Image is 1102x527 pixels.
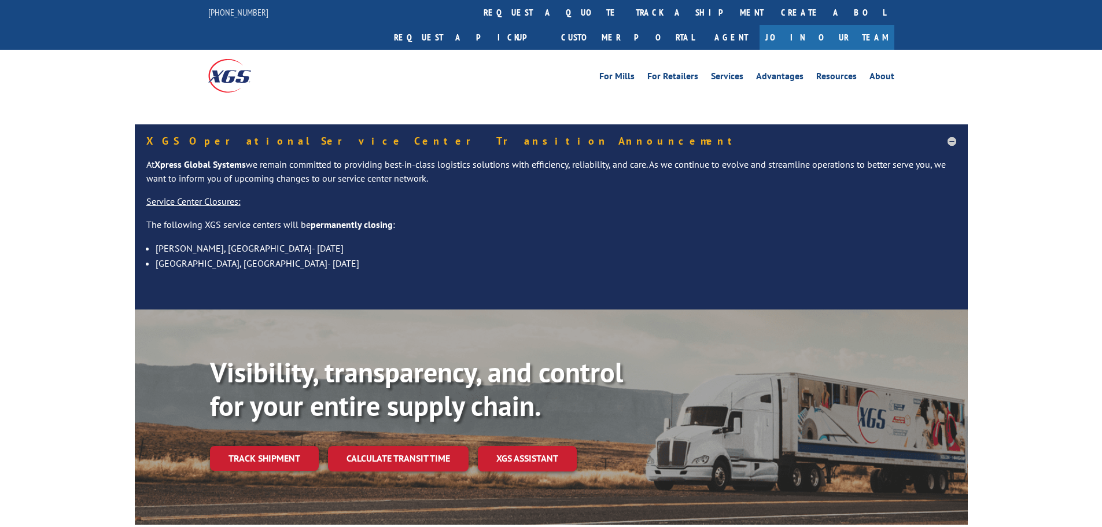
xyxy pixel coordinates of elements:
[599,72,635,84] a: For Mills
[552,25,703,50] a: Customer Portal
[816,72,857,84] a: Resources
[385,25,552,50] a: Request a pickup
[146,218,956,241] p: The following XGS service centers will be :
[146,158,956,195] p: At we remain committed to providing best-in-class logistics solutions with efficiency, reliabilit...
[869,72,894,84] a: About
[146,136,956,146] h5: XGS Operational Service Center Transition Announcement
[711,72,743,84] a: Services
[311,219,393,230] strong: permanently closing
[210,446,319,470] a: Track shipment
[328,446,469,471] a: Calculate transit time
[208,6,268,18] a: [PHONE_NUMBER]
[210,354,623,423] b: Visibility, transparency, and control for your entire supply chain.
[760,25,894,50] a: Join Our Team
[156,241,956,256] li: [PERSON_NAME], [GEOGRAPHIC_DATA]- [DATE]
[647,72,698,84] a: For Retailers
[146,196,241,207] u: Service Center Closures:
[756,72,804,84] a: Advantages
[154,159,246,170] strong: Xpress Global Systems
[703,25,760,50] a: Agent
[478,446,577,471] a: XGS ASSISTANT
[156,256,956,271] li: [GEOGRAPHIC_DATA], [GEOGRAPHIC_DATA]- [DATE]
